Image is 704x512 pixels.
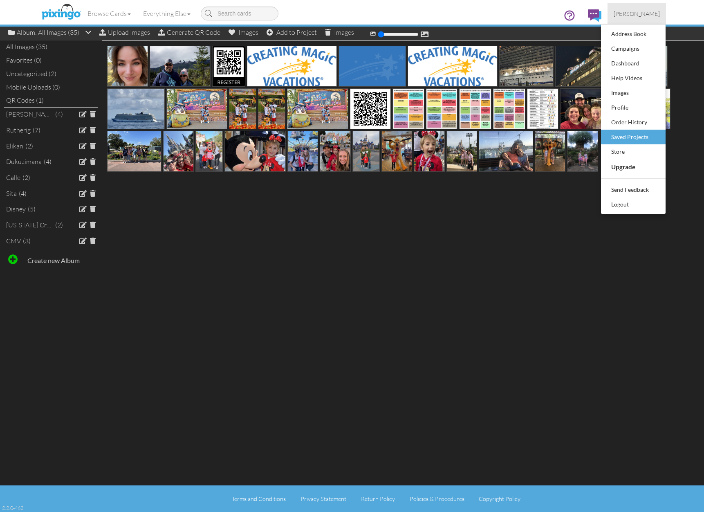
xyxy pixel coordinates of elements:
[601,85,666,100] a: Images
[609,87,657,99] div: Images
[609,160,657,173] div: Upgrade
[232,495,286,502] a: Terms and Conditions
[361,495,395,502] a: Return Policy
[107,46,148,87] img: 20250830-170334-fbf8ec3392ed-500.JPG
[609,116,657,128] div: Order History
[479,495,520,502] a: Copyright Policy
[609,43,657,55] div: Campaigns
[4,94,98,107] div: QR Codes (1)
[6,141,23,151] div: Elikan
[609,72,657,84] div: Help Videos
[25,141,33,151] div: (2)
[392,88,424,129] img: 20240618-181945-5cc7c360440c-500.jpeg
[6,204,26,214] div: Disney
[609,198,657,211] div: Logout
[33,126,40,135] div: (7)
[601,159,666,175] a: Upgrade
[22,173,30,182] div: (2)
[6,173,20,182] div: Calle
[6,236,21,246] div: CMV
[107,88,165,129] img: 20250618-205208-ab94f9ff0cf7-500.jpg
[560,88,614,129] img: 20231209-232903-9e70cf95c01d-500.JPG
[614,10,660,17] span: [PERSON_NAME]
[410,495,464,502] a: Policies & Procedures
[8,27,91,38] div: Album: All Images (35)
[99,27,150,38] div: Upload Images
[601,100,666,115] a: Profile
[608,3,666,24] a: [PERSON_NAME]
[601,41,666,56] a: Campaigns
[414,131,445,172] img: 20231007-211221-6b7d5a4fac25-original.jpg
[224,131,285,172] img: 20231007-211223-50db5d156d16-500.jpg
[195,131,223,172] img: 20231007-211222-3d05c705efe6-500.jpg
[4,81,98,94] div: Mobile Uploads (0)
[601,56,666,71] a: Dashboard
[201,7,278,20] input: Search cards
[459,88,491,129] img: 20240618-181945-d7f047b531a2-500.jpeg
[6,110,53,119] div: [PERSON_NAME]
[479,131,533,172] img: 20231007-210033-148cd87d5c1b-500.jpeg
[19,189,27,198] div: (4)
[320,131,351,172] img: 20231007-211222-c31c2d8d2ec9-original.jpg
[6,126,31,135] div: Rutherig
[39,2,83,22] img: pixingo logo
[609,28,657,40] div: Address Book
[107,131,161,172] img: 20231007-211727-ed881fa5d7b2-500.jpeg
[499,46,554,87] img: 20250618-205219-7025a3b74fe4-500.jpg
[426,88,458,129] img: 20240618-181945-c7aea58ffbc0-500.jpeg
[247,46,337,87] img: 20250619-170055-01bf2fb3c753-500.jpg
[81,3,137,24] a: Browse Cards
[258,88,285,129] img: 20250617-232452-8061de8f7ae5-500.jpeg
[229,88,256,129] img: 20250617-232541-7411254ef88d-500.jpeg
[601,182,666,197] a: Send Feedback
[137,3,197,24] a: Everything Else
[4,54,98,67] div: Favorites (0)
[601,27,666,41] a: Address Book
[601,144,666,159] a: Store
[350,88,391,129] img: 20240619-234304-d7163452a2e7-original.png
[527,88,558,129] img: 20240618-180309-3b586c411a80-500.jpeg
[446,131,478,172] img: 20231007-210036-400827eb40f7-500.jpeg
[287,88,348,129] img: 20250617-232450-206e462d677e-500.jpeg
[609,146,657,158] div: Store
[381,131,413,172] img: 20231007-211221-c0904fe05daa-original.jpg
[609,184,657,196] div: Send Feedback
[339,46,406,87] img: 20250619-023437-2ed204cfa108-500.png
[55,110,63,119] div: (4)
[609,57,657,70] div: Dashboard
[163,131,194,172] img: 20231007-211721-62dd623986e8-500.jpeg
[609,101,657,114] div: Profile
[166,88,227,129] img: 20250617-232541-283c5878bd20-500.jpeg
[609,131,657,143] div: Saved Projects
[352,131,380,172] img: 20231007-211222-1e3c0584b0a7-500.jpg
[535,131,566,172] img: 20231007-210028-c27ba2c6e781-500.jpeg
[704,512,704,512] iframe: Chat
[44,157,52,166] div: (4)
[567,131,598,172] img: 20231007-210014-662abc2c48a0-500.jpeg
[150,46,211,87] img: 20250830-165050-b3b2bd8bc216-500.jpg
[27,256,80,264] strong: Create new Album
[28,204,36,214] div: (5)
[23,236,31,246] div: (3)
[601,71,666,85] a: Help Videos
[408,46,498,87] img: 20250619-023435-924e6a80ecc1-500.jpg
[601,130,666,144] a: Saved Projects
[212,46,245,87] img: 20250829-231749-69dd90eb9558-500.png
[6,189,17,198] div: Sita
[601,197,666,212] a: Logout
[300,495,346,502] a: Privacy Statement
[601,115,666,130] a: Order History
[55,220,63,230] div: (2)
[6,220,53,230] div: [US_STATE] Cruise/Cruisetour
[2,504,23,512] div: 2.2.0-462
[4,40,98,54] div: All Images (35)
[4,67,98,81] div: Uncategorized (2)
[588,9,601,22] img: comments.svg
[493,88,525,129] img: 20240618-181944-5c41123a7975-500.jpeg
[287,131,318,172] img: 20231007-211222-f4f6197694ac-original.jpg
[6,157,42,166] div: Dukuzimana
[555,46,610,87] img: 20250618-205217-dd48259efaf9-500.jpg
